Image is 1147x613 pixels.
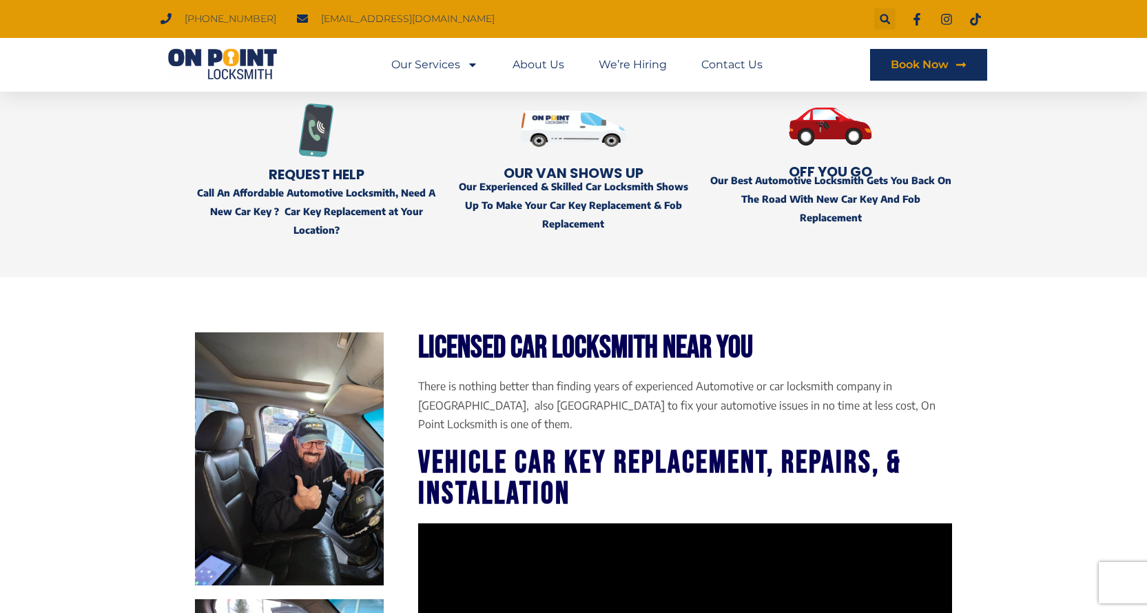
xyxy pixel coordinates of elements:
img: Automotive Locksmith 3 [195,332,384,585]
p: Our Experienced & Skilled Car Locksmith Shows Up To Make Your Car Key Replacement & Fob Replacement [452,177,695,234]
h2: Request Help [195,168,438,181]
h2: Licensed Car Locksmith Near you [418,332,952,363]
span: Book Now [891,59,949,70]
img: Automotive Locksmith 1 [520,85,627,172]
p: There is nothing better than finding years of experienced Automotive or car locksmith company in ... [418,377,952,434]
h2: Off You Go [709,165,952,179]
p: Our Best Automotive Locksmith Gets You Back On The Road With New Car Key And Fob Replacement [709,171,952,228]
h3: Vehicle Car Key Replacement, Repairs, & Installation [418,448,952,510]
a: We’re Hiring [599,49,667,81]
a: Book Now [870,49,987,81]
nav: Menu [391,49,763,81]
span: [PHONE_NUMBER] [181,10,276,28]
div: Search [874,8,896,30]
img: Automotive Locksmith 2 [709,85,952,168]
p: Call An Affordable Automotive Locksmith, Need A New Car Key ? Car Key Replacement at Your Location? [195,183,438,240]
img: Call for Emergency Locksmith Services Help in Coquitlam Tri-cities [289,103,343,157]
span: [EMAIL_ADDRESS][DOMAIN_NAME] [318,10,495,28]
h2: OUR VAN Shows Up [452,166,695,180]
a: Contact Us [701,49,763,81]
a: About Us [513,49,564,81]
a: Our Services [391,49,478,81]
